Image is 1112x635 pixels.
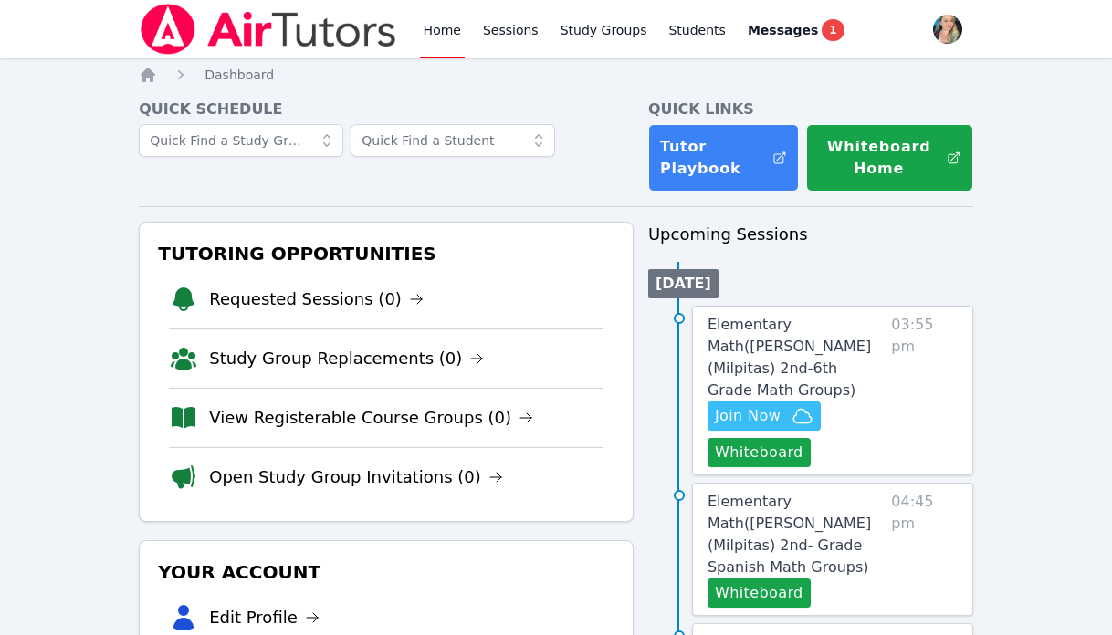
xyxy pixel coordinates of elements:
a: View Registerable Course Groups (0) [209,405,533,431]
a: Elementary Math([PERSON_NAME] (Milpitas) 2nd-6th Grade Math Groups) [708,314,884,401]
h4: Quick Schedule [139,99,634,120]
a: Requested Sessions (0) [209,286,424,312]
a: Edit Profile [209,605,320,630]
span: 04:45 pm [891,491,957,608]
span: Elementary Math ( [PERSON_NAME] (Milpitas) 2nd-6th Grade Math Groups ) [708,316,871,399]
h4: Quick Links [648,99,973,120]
input: Quick Find a Student [351,124,555,157]
span: Join Now [715,405,781,427]
a: Elementary Math([PERSON_NAME] (Milpitas) 2nd- Grade Spanish Math Groups) [708,491,884,578]
img: Air Tutors [139,4,397,55]
input: Quick Find a Study Group [139,124,343,157]
a: Dashboard [205,66,274,84]
a: Open Study Group Invitations (0) [209,464,503,490]
a: Tutor Playbook [648,124,799,192]
nav: Breadcrumb [139,66,973,84]
span: Elementary Math ( [PERSON_NAME] (Milpitas) 2nd- Grade Spanish Math Groups ) [708,493,871,576]
span: Messages [748,21,818,39]
span: 03:55 pm [891,314,957,467]
button: Whiteboard Home [806,124,973,192]
h3: Tutoring Opportunities [154,237,618,270]
h3: Upcoming Sessions [648,222,973,247]
button: Whiteboard [708,578,811,608]
button: Join Now [708,401,821,431]
button: Whiteboard [708,438,811,467]
span: Dashboard [205,68,274,82]
li: [DATE] [648,269,719,298]
span: 1 [822,19,844,41]
a: Study Group Replacements (0) [209,346,484,371]
h3: Your Account [154,556,618,588]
